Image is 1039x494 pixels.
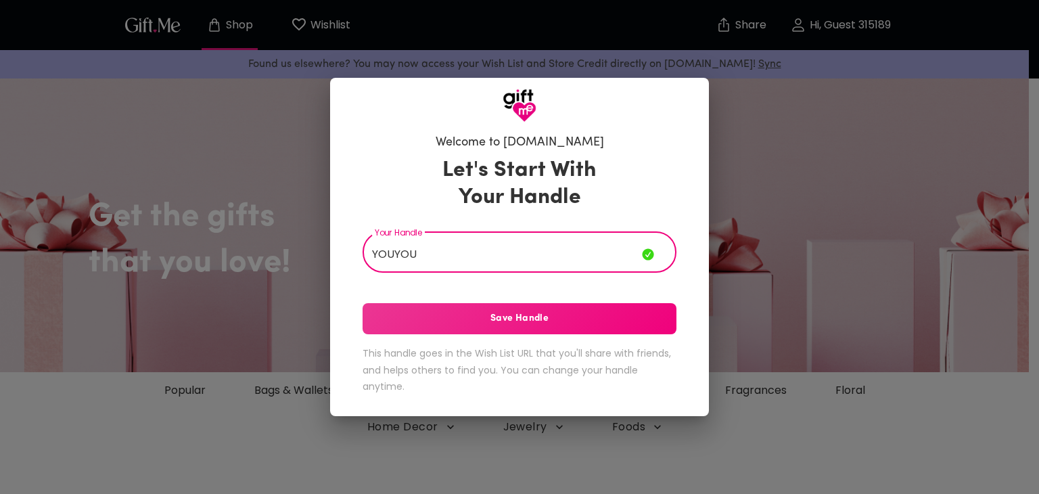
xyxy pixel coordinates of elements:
[363,311,676,326] span: Save Handle
[436,135,604,151] h6: Welcome to [DOMAIN_NAME]
[503,89,536,122] img: GiftMe Logo
[363,303,676,334] button: Save Handle
[425,157,614,211] h3: Let's Start With Your Handle
[363,235,642,273] input: Your Handle
[363,345,676,395] h6: This handle goes in the Wish List URL that you'll share with friends, and helps others to find yo...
